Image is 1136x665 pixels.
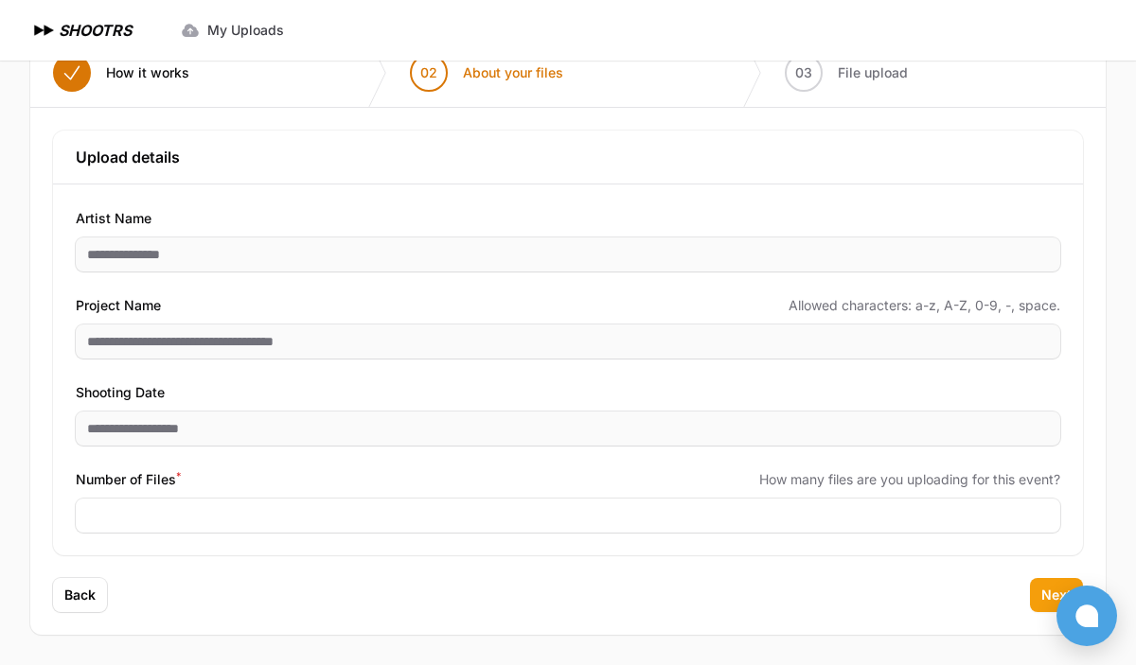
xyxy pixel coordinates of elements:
span: Artist Name [76,207,151,230]
a: SHOOTRS SHOOTRS [30,19,132,42]
span: About your files [463,63,563,82]
span: Project Name [76,294,161,317]
button: How it works [30,39,212,107]
a: My Uploads [169,13,295,47]
span: How many files are you uploading for this event? [759,470,1060,489]
span: Shooting Date [76,381,165,404]
span: How it works [106,63,189,82]
span: Back [64,586,96,604]
span: File upload [838,63,908,82]
h1: SHOOTRS [59,19,132,42]
button: 03 File upload [762,39,931,107]
span: Number of Files [76,468,181,491]
span: Next [1041,586,1072,604]
button: 02 About your files [387,39,586,107]
span: 03 [795,63,812,82]
button: Open chat window [1056,586,1117,646]
span: 02 [420,63,437,82]
span: My Uploads [207,21,284,40]
button: Next [1030,578,1083,612]
img: SHOOTRS [30,19,59,42]
h3: Upload details [76,146,1060,168]
span: Allowed characters: a-z, A-Z, 0-9, -, space. [789,296,1060,315]
button: Back [53,578,107,612]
